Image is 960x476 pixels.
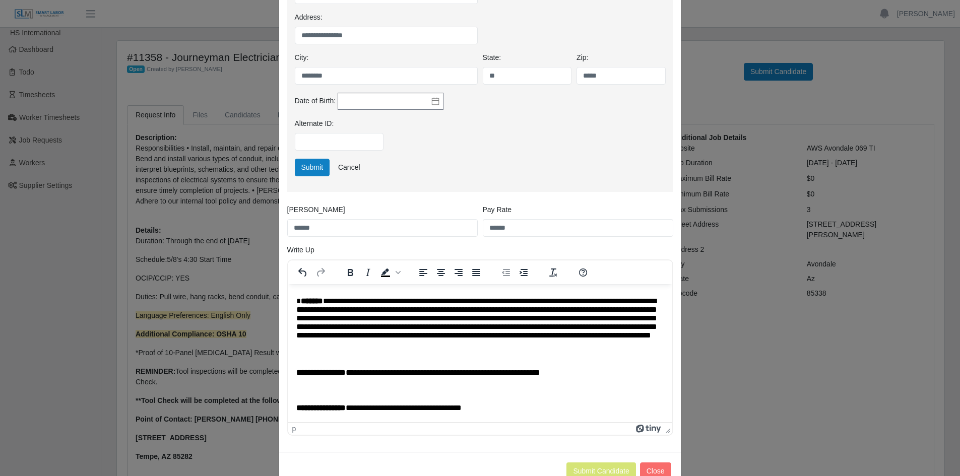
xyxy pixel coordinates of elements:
[432,265,450,280] button: Align center
[662,423,672,435] div: Press the Up and Down arrow keys to resize the editor.
[287,245,314,255] label: Write Up
[312,265,329,280] button: Redo
[515,265,532,280] button: Increase indent
[415,265,432,280] button: Align left
[295,52,309,63] label: City:
[377,265,402,280] div: Background color Black
[483,205,512,215] label: Pay Rate
[288,284,672,422] iframe: Rich Text Area
[294,265,311,280] button: Undo
[342,265,359,280] button: Bold
[332,159,367,176] a: Cancel
[574,265,592,280] button: Help
[483,52,501,63] label: State:
[295,118,334,129] label: Alternate ID:
[295,96,336,106] label: Date of Birth:
[359,265,376,280] button: Italic
[450,265,467,280] button: Align right
[636,425,661,433] a: Powered by Tiny
[295,159,330,176] button: Submit
[287,205,345,215] label: [PERSON_NAME]
[292,425,296,433] div: p
[545,265,562,280] button: Clear formatting
[468,265,485,280] button: Justify
[497,265,515,280] button: Decrease indent
[577,52,588,63] label: Zip:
